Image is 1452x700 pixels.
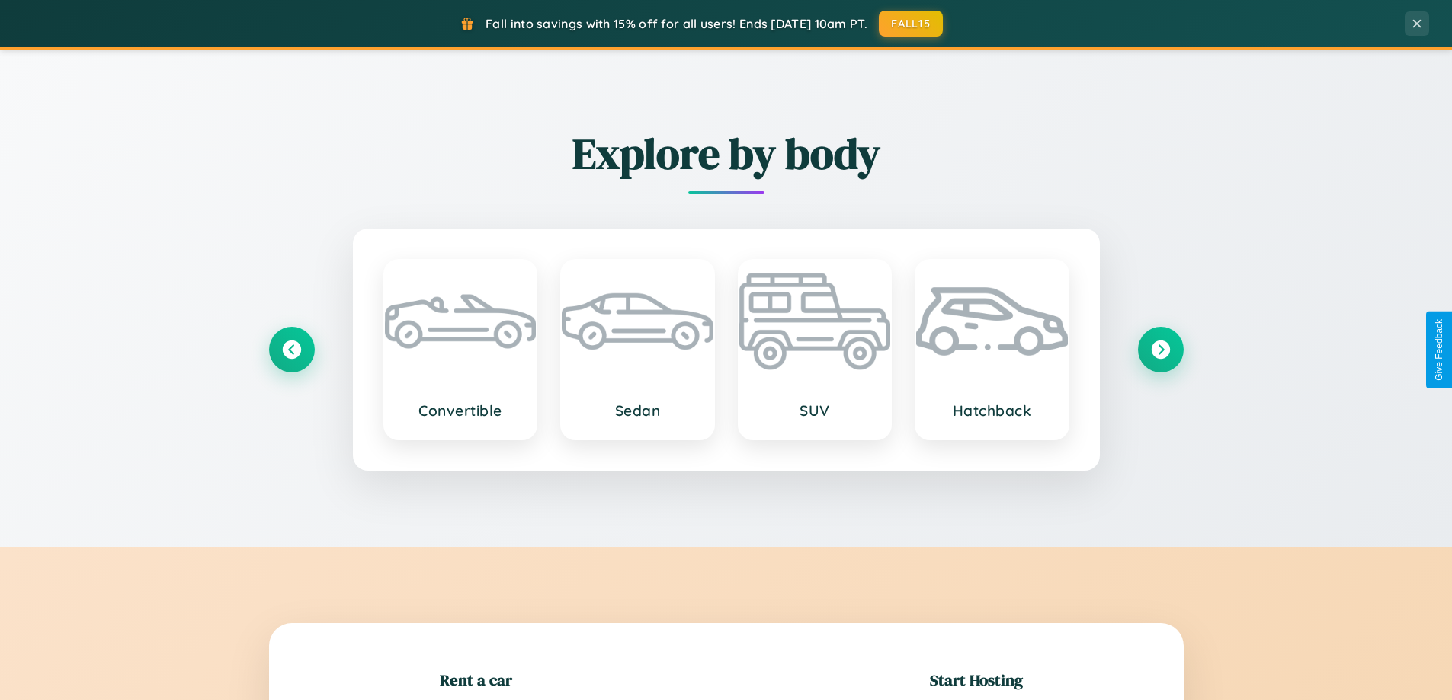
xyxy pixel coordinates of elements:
[879,11,943,37] button: FALL15
[486,16,867,31] span: Fall into savings with 15% off for all users! Ends [DATE] 10am PT.
[440,669,512,691] h2: Rent a car
[755,401,876,420] h3: SUV
[931,401,1053,420] h3: Hatchback
[400,401,521,420] h3: Convertible
[577,401,698,420] h3: Sedan
[1434,319,1444,381] div: Give Feedback
[269,124,1184,183] h2: Explore by body
[930,669,1023,691] h2: Start Hosting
